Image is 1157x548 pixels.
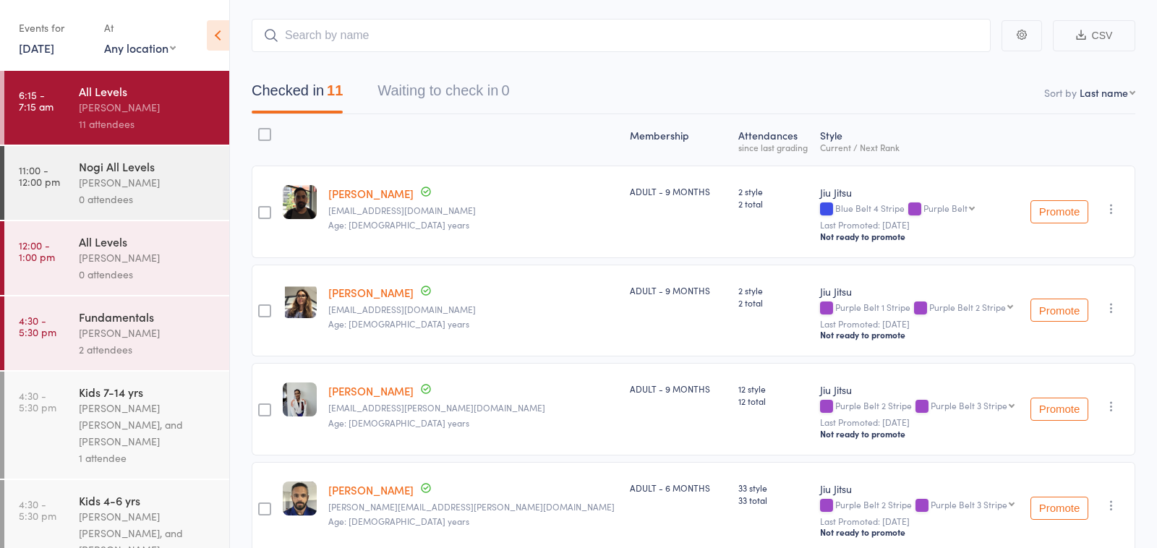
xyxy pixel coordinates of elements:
[820,526,1017,538] div: Not ready to promote
[1030,299,1088,322] button: Promote
[328,515,469,527] span: Age: [DEMOGRAPHIC_DATA] years
[820,284,1017,299] div: Jiu Jitsu
[79,450,217,466] div: 1 attendee
[19,40,54,56] a: [DATE]
[820,516,1017,526] small: Last Promoted: [DATE]
[19,239,55,262] time: 12:00 - 1:00 pm
[738,142,808,152] div: since last grading
[328,317,469,330] span: Age: [DEMOGRAPHIC_DATA] years
[19,390,56,413] time: 4:30 - 5:30 pm
[814,121,1023,159] div: Style
[820,329,1017,341] div: Not ready to promote
[4,372,229,479] a: 4:30 -5:30 pmKids 7-14 yrs[PERSON_NAME] [PERSON_NAME], and [PERSON_NAME]1 attendee
[79,116,217,132] div: 11 attendees
[630,185,727,197] div: ADULT - 9 MONTHS
[19,16,90,40] div: Events for
[79,249,217,266] div: [PERSON_NAME]
[630,481,727,494] div: ADULT - 6 MONTHS
[1080,85,1128,100] div: Last name
[19,314,56,338] time: 4:30 - 5:30 pm
[19,498,56,521] time: 4:30 - 5:30 pm
[79,266,217,283] div: 0 attendees
[328,502,618,512] small: Quentin.genini@gmail.com
[328,482,414,497] a: [PERSON_NAME]
[328,416,469,429] span: Age: [DEMOGRAPHIC_DATA] years
[328,304,618,314] small: Ivanadimovski1@gmail.com
[929,302,1006,312] div: Purple Belt 2 Stripe
[328,403,618,413] small: lucy.a.forbes@gmail.com
[1030,200,1088,223] button: Promote
[328,218,469,231] span: Age: [DEMOGRAPHIC_DATA] years
[79,492,217,508] div: Kids 4-6 yrs
[79,83,217,99] div: All Levels
[4,296,229,370] a: 4:30 -5:30 pmFundamentals[PERSON_NAME]2 attendees
[738,284,808,296] span: 2 style
[1044,85,1077,100] label: Sort by
[79,234,217,249] div: All Levels
[283,481,317,515] img: image1688701163.png
[79,99,217,116] div: [PERSON_NAME]
[820,203,1017,215] div: Blue Belt 4 Stripe
[931,500,1007,509] div: Purple Belt 3 Stripe
[738,296,808,309] span: 2 total
[79,325,217,341] div: [PERSON_NAME]
[738,197,808,210] span: 2 total
[79,400,217,450] div: [PERSON_NAME] [PERSON_NAME], and [PERSON_NAME]
[501,82,509,98] div: 0
[327,82,343,98] div: 11
[820,185,1017,200] div: Jiu Jitsu
[1030,398,1088,421] button: Promote
[4,221,229,295] a: 12:00 -1:00 pmAll Levels[PERSON_NAME]0 attendees
[104,40,176,56] div: Any location
[328,285,414,300] a: [PERSON_NAME]
[283,284,317,318] img: image1688462846.png
[931,401,1007,410] div: Purple Belt 3 Stripe
[738,395,808,407] span: 12 total
[19,164,60,187] time: 11:00 - 12:00 pm
[79,191,217,207] div: 0 attendees
[820,382,1017,397] div: Jiu Jitsu
[820,220,1017,230] small: Last Promoted: [DATE]
[630,382,727,395] div: ADULT - 9 MONTHS
[624,121,733,159] div: Membership
[1053,20,1135,51] button: CSV
[820,417,1017,427] small: Last Promoted: [DATE]
[104,16,176,40] div: At
[733,121,814,159] div: Atten­dances
[738,185,808,197] span: 2 style
[4,146,229,220] a: 11:00 -12:00 pmNogi All Levels[PERSON_NAME]0 attendees
[738,481,808,494] span: 33 style
[1030,497,1088,520] button: Promote
[79,384,217,400] div: Kids 7-14 yrs
[377,75,509,114] button: Waiting to check in0
[820,481,1017,496] div: Jiu Jitsu
[820,231,1017,242] div: Not ready to promote
[820,428,1017,440] div: Not ready to promote
[820,142,1017,152] div: Current / Next Rank
[738,494,808,506] span: 33 total
[630,284,727,296] div: ADULT - 9 MONTHS
[283,382,317,416] img: image1698611825.png
[738,382,808,395] span: 12 style
[283,185,317,219] img: image1688468882.png
[4,71,229,145] a: 6:15 -7:15 amAll Levels[PERSON_NAME]11 attendees
[19,89,54,112] time: 6:15 - 7:15 am
[820,319,1017,329] small: Last Promoted: [DATE]
[328,186,414,201] a: [PERSON_NAME]
[252,75,343,114] button: Checked in11
[328,205,618,215] small: diapico.bien@gmail.com
[820,401,1017,413] div: Purple Belt 2 Stripe
[820,500,1017,512] div: Purple Belt 2 Stripe
[79,158,217,174] div: Nogi All Levels
[820,302,1017,314] div: Purple Belt 1 Stripe
[923,203,968,213] div: Purple Belt
[79,174,217,191] div: [PERSON_NAME]
[79,309,217,325] div: Fundamentals
[252,19,991,52] input: Search by name
[328,383,414,398] a: [PERSON_NAME]
[79,341,217,358] div: 2 attendees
